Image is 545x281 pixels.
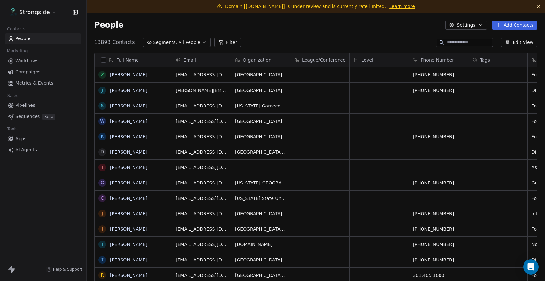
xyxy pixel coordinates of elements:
span: Help & Support [53,267,82,272]
div: Organization [231,53,290,67]
a: [PERSON_NAME] [110,242,147,247]
span: [GEOGRAPHIC_DATA] [235,210,286,217]
span: [GEOGRAPHIC_DATA] [235,257,286,263]
div: T [101,241,104,248]
div: Level [350,53,409,67]
div: T [101,164,104,171]
a: Workflows [5,55,81,66]
a: AI Agents [5,145,81,155]
span: 301.405.1000 [413,272,464,278]
div: Email [172,53,231,67]
span: Organization [243,57,272,63]
span: [US_STATE] Gamecocks [235,103,286,109]
span: [EMAIL_ADDRESS][DOMAIN_NAME] [176,149,227,155]
span: League/Conference [302,57,346,63]
span: Phone Number [421,57,454,63]
span: [PHONE_NUMBER] [413,210,464,217]
a: [PERSON_NAME] [110,103,147,108]
span: People [15,35,30,42]
div: J [102,210,103,217]
span: Tags [480,57,490,63]
div: K [101,133,104,140]
a: [PERSON_NAME] [110,273,147,278]
a: Help & Support [46,267,82,272]
div: J [102,87,103,94]
a: Pipelines [5,100,81,111]
span: [EMAIL_ADDRESS][DOMAIN_NAME] [176,195,227,201]
a: People [5,33,81,44]
div: C [101,179,104,186]
div: Tags [468,53,527,67]
a: [PERSON_NAME] [110,88,147,93]
span: Sales [4,91,21,100]
span: Strongside [19,8,50,16]
div: J [102,226,103,232]
a: [PERSON_NAME] [110,134,147,139]
span: [US_STATE][GEOGRAPHIC_DATA] [235,180,286,186]
a: [PERSON_NAME] [110,119,147,124]
span: [EMAIL_ADDRESS][DOMAIN_NAME] [176,210,227,217]
a: [PERSON_NAME] [110,196,147,201]
a: [PERSON_NAME] [110,211,147,216]
img: Logo%20gradient%20V_1.png [9,8,17,16]
span: Marketing [4,46,30,56]
div: S [101,102,104,109]
span: [PHONE_NUMBER] [413,133,464,140]
button: Strongside [8,7,58,18]
span: [DOMAIN_NAME] [235,241,286,248]
a: [PERSON_NAME] [110,257,147,262]
span: [GEOGRAPHIC_DATA][US_STATE] [235,272,286,278]
span: Campaigns [15,69,40,75]
button: Settings [445,21,487,30]
span: Apps [15,135,27,142]
div: Open Intercom Messenger [523,259,539,275]
a: Campaigns [5,67,81,77]
span: [PHONE_NUMBER] [413,226,464,232]
span: 13893 Contacts [94,38,135,46]
div: League/Conference [290,53,349,67]
a: [PERSON_NAME] [110,72,147,77]
div: W [100,118,105,124]
span: Segments: [153,39,177,46]
div: Z [101,72,104,78]
span: Email [183,57,196,63]
span: [EMAIL_ADDRESS][DOMAIN_NAME] [176,272,227,278]
span: Tools [4,124,20,134]
span: [GEOGRAPHIC_DATA] [235,133,286,140]
div: T [101,256,104,263]
span: [US_STATE] State University Football [235,195,286,201]
span: [GEOGRAPHIC_DATA][US_STATE] [235,149,286,155]
span: [EMAIL_ADDRESS][DOMAIN_NAME] [176,241,227,248]
span: [GEOGRAPHIC_DATA] [235,87,286,94]
span: [EMAIL_ADDRESS][DOMAIN_NAME] [176,180,227,186]
span: [PHONE_NUMBER] [413,72,464,78]
div: R [101,272,104,278]
span: [EMAIL_ADDRESS][DOMAIN_NAME] [176,133,227,140]
span: [EMAIL_ADDRESS][DOMAIN_NAME] [176,118,227,124]
button: Add Contacts [492,21,537,30]
a: [PERSON_NAME] [110,149,147,155]
span: [EMAIL_ADDRESS][DOMAIN_NAME] [176,226,227,232]
span: [EMAIL_ADDRESS][DOMAIN_NAME] [176,72,227,78]
div: Full Name [95,53,172,67]
span: [PHONE_NUMBER] [413,241,464,248]
a: Learn more [389,3,415,10]
span: [PHONE_NUMBER] [413,87,464,94]
span: Sequences [15,113,40,120]
span: People [94,20,123,30]
span: [EMAIL_ADDRESS][DOMAIN_NAME] [176,103,227,109]
button: Edit View [501,38,537,47]
span: Contacts [4,24,28,34]
span: [PHONE_NUMBER] [413,180,464,186]
div: C [101,195,104,201]
div: Phone Number [409,53,468,67]
span: [GEOGRAPHIC_DATA] [235,72,286,78]
button: Filter [214,38,241,47]
span: [EMAIL_ADDRESS][DOMAIN_NAME] [176,257,227,263]
a: [PERSON_NAME] [110,180,147,185]
span: Full Name [116,57,139,63]
a: Apps [5,133,81,144]
span: [GEOGRAPHIC_DATA] [235,118,286,124]
span: [GEOGRAPHIC_DATA][US_STATE] [235,226,286,232]
span: All People [179,39,200,46]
